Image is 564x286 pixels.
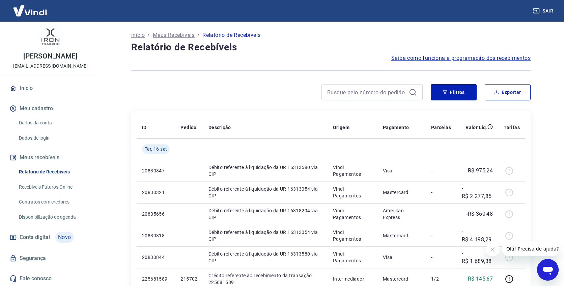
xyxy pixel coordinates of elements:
[431,84,477,100] button: Filtros
[142,211,170,217] p: 20835656
[208,207,322,221] p: Débito referente à liquidação da UR 16318294 via CIP
[431,167,451,174] p: -
[333,164,372,177] p: Vindi Pagamentos
[333,251,372,264] p: Vindi Pagamentos
[142,276,170,282] p: 225681589
[391,54,531,62] a: Saiba como funciona a programação dos recebimentos
[208,186,322,199] p: Débito referente à liquidação da UR 16313054 via CIP
[466,124,487,131] p: Valor Líq.
[142,232,170,239] p: 20830318
[37,23,64,50] img: 2c5c4aa6-f319-421e-94a4-4aa3ddc70a55.jpeg
[145,146,167,152] span: Ter, 16 set
[462,228,493,244] p: -R$ 4.198,29
[55,232,74,243] span: Novo
[4,5,57,10] span: Olá! Precisa de ajuda?
[383,276,420,282] p: Mastercard
[202,31,260,39] p: Relatório de Recebíveis
[208,272,322,286] p: Crédito referente ao recebimento da transação 225681589
[16,180,93,194] a: Recebíveis Futuros Online
[8,0,52,21] img: Vindi
[8,229,93,245] a: Conta digitalNovo
[504,124,520,131] p: Tarifas
[333,186,372,199] p: Vindi Pagamentos
[8,251,93,266] a: Segurança
[383,232,420,239] p: Mastercard
[431,232,451,239] p: -
[468,275,493,283] p: R$ 145,67
[431,189,451,196] p: -
[16,131,93,145] a: Dados de login
[180,124,196,131] p: Pedido
[180,276,197,282] p: 215702
[327,87,406,97] input: Busque pelo número do pedido
[142,189,170,196] p: 20830321
[16,210,93,224] a: Disponibilização de agenda
[131,41,531,54] h4: Relatório de Recebíveis
[197,31,200,39] p: /
[431,254,451,261] p: -
[147,31,150,39] p: /
[8,81,93,96] a: Início
[20,233,50,242] span: Conta digital
[485,84,531,100] button: Exportar
[8,271,93,286] a: Fale conosco
[462,184,493,200] p: -R$ 2.277,85
[462,249,493,265] p: -R$ 1.689,38
[333,207,372,221] p: Vindi Pagamentos
[142,167,170,174] p: 20830847
[8,101,93,116] button: Meu cadastro
[383,254,420,261] p: Visa
[537,259,559,281] iframe: Botão para abrir a janela de mensagens
[333,276,372,282] p: Intermediador
[502,241,559,256] iframe: Mensagem da empresa
[16,195,93,209] a: Contratos com credores
[208,229,322,242] p: Débito referente à liquidação da UR 16313054 via CIP
[153,31,195,39] a: Meus Recebíveis
[142,124,147,131] p: ID
[383,167,420,174] p: Visa
[16,116,93,130] a: Dados da conta
[208,164,322,177] p: Débito referente à liquidação da UR 16313580 via CIP
[333,229,372,242] p: Vindi Pagamentos
[532,5,556,17] button: Sair
[131,31,145,39] a: Início
[383,189,420,196] p: Mastercard
[333,124,349,131] p: Origem
[16,165,93,179] a: Relatório de Recebíveis
[466,167,493,175] p: -R$ 975,24
[431,276,451,282] p: 1/2
[208,251,322,264] p: Débito referente à liquidação da UR 16313580 via CIP
[431,124,451,131] p: Parcelas
[208,124,231,131] p: Descrição
[8,150,93,165] button: Meus recebíveis
[23,53,77,60] p: [PERSON_NAME]
[431,211,451,217] p: -
[383,207,420,221] p: American Express
[383,124,409,131] p: Pagamento
[486,243,500,256] iframe: Fechar mensagem
[466,210,493,218] p: -R$ 360,48
[13,63,88,70] p: [EMAIL_ADDRESS][DOMAIN_NAME]
[142,254,170,261] p: 20830844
